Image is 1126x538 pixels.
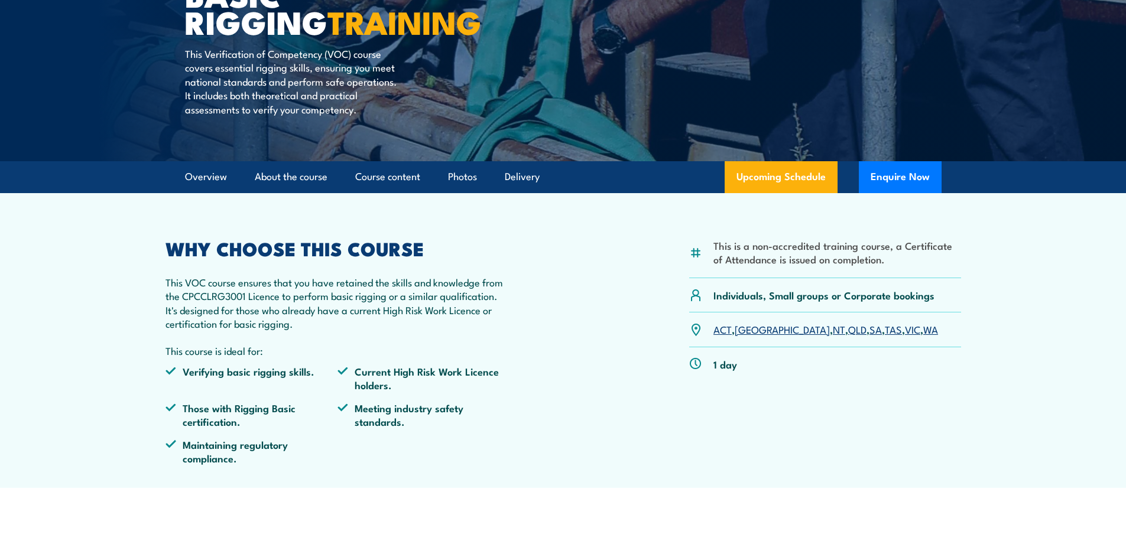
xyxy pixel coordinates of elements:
p: , , , , , , , [713,322,938,336]
p: Individuals, Small groups or Corporate bookings [713,288,934,302]
li: Those with Rigging Basic certification. [166,401,338,429]
a: Course content [355,161,420,193]
a: QLD [848,322,867,336]
a: [GEOGRAPHIC_DATA] [735,322,830,336]
li: Maintaining regulatory compliance. [166,438,338,465]
a: ACT [713,322,732,336]
p: This course is ideal for: [166,344,511,357]
p: This VOC course ensures that you have retained the skills and knowledge from the CPCCLRG3001 Lice... [166,275,511,331]
p: This Verification of Competency (VOC) course covers essential rigging skills, ensuring you meet n... [185,47,401,116]
li: This is a non-accredited training course, a Certificate of Attendance is issued on completion. [713,239,961,266]
button: Enquire Now [859,161,942,193]
li: Meeting industry safety standards. [338,401,510,429]
li: Current High Risk Work Licence holders. [338,364,510,392]
a: SA [869,322,882,336]
a: Delivery [505,161,540,193]
a: About the course [255,161,327,193]
a: Photos [448,161,477,193]
li: Verifying basic rigging skills. [166,364,338,392]
p: 1 day [713,357,737,371]
a: Overview [185,161,227,193]
a: NT [833,322,845,336]
a: Upcoming Schedule [725,161,838,193]
a: WA [923,322,938,336]
a: VIC [905,322,920,336]
a: TAS [885,322,902,336]
h2: WHY CHOOSE THIS COURSE [166,240,511,256]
